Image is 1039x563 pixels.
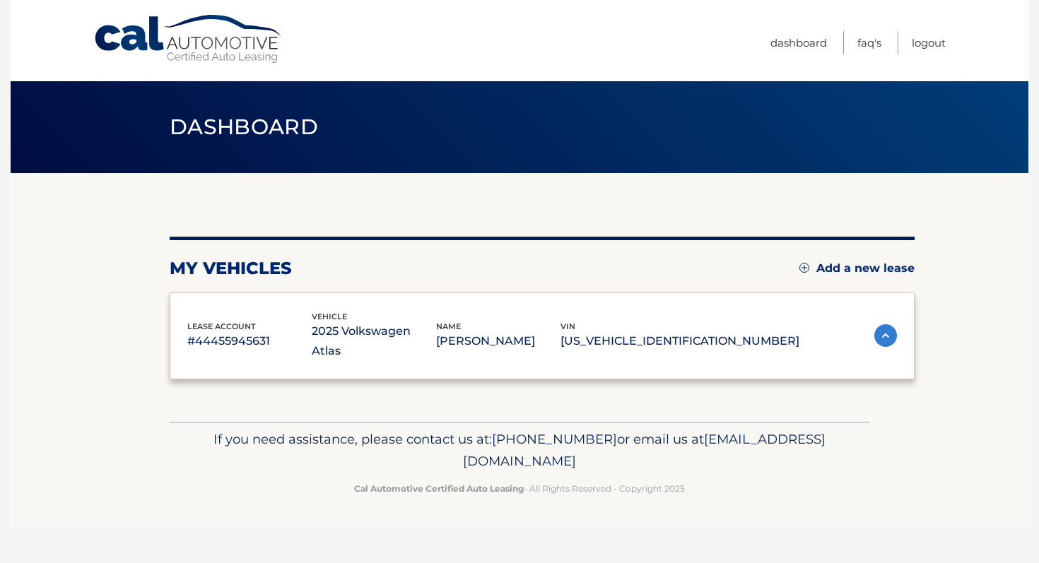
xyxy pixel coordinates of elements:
[93,14,284,64] a: Cal Automotive
[492,431,617,447] span: [PHONE_NUMBER]
[170,114,318,140] span: Dashboard
[436,321,461,331] span: name
[857,31,881,54] a: FAQ's
[560,321,575,331] span: vin
[312,312,347,321] span: vehicle
[312,321,436,361] p: 2025 Volkswagen Atlas
[179,481,860,496] p: - All Rights Reserved - Copyright 2025
[912,31,946,54] a: Logout
[179,428,860,473] p: If you need assistance, please contact us at: or email us at
[187,321,256,331] span: lease account
[170,258,292,279] h2: my vehicles
[436,331,560,351] p: [PERSON_NAME]
[799,261,915,275] a: Add a new lease
[874,324,897,347] img: accordion-active.svg
[560,331,799,351] p: [US_VEHICLE_IDENTIFICATION_NUMBER]
[187,331,312,351] p: #44455945631
[354,483,524,494] strong: Cal Automotive Certified Auto Leasing
[770,31,827,54] a: Dashboard
[799,263,809,273] img: add.svg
